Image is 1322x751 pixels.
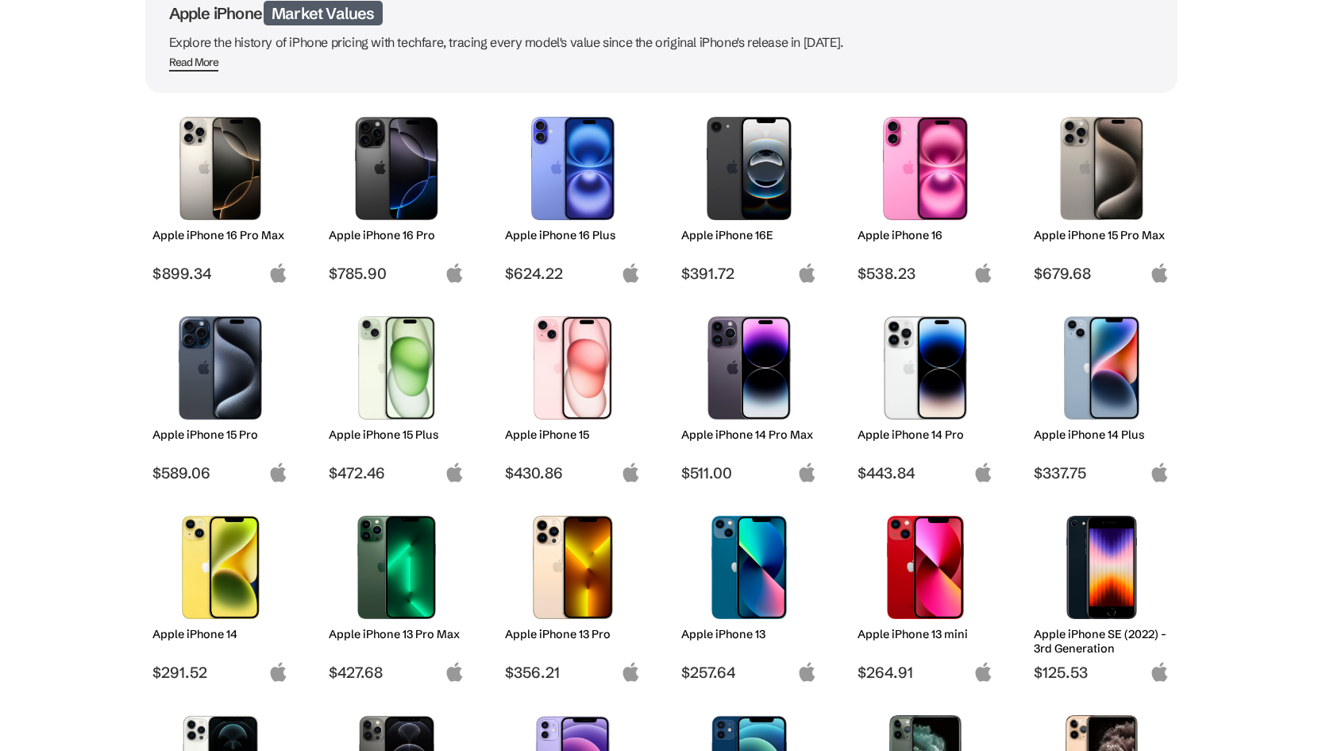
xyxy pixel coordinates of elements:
img: apple-logo [973,662,993,682]
img: apple-logo [1150,463,1170,482]
img: apple-logo [268,463,288,482]
img: apple-logo [621,463,641,482]
a: iPhone 16 Pro Apple iPhone 16 Pro $785.90 apple-logo [322,109,472,283]
span: $356.21 [505,663,641,682]
img: apple-logo [268,662,288,682]
a: iPhone 15 Pro Max Apple iPhone 15 Pro Max $679.68 apple-logo [1027,109,1177,283]
h2: Apple iPhone 14 Plus [1034,428,1170,442]
img: iPhone 15 Pro Max [1046,117,1158,220]
img: apple-logo [797,463,817,482]
span: $538.23 [858,264,993,283]
img: apple-logo [1150,662,1170,682]
h1: Apple iPhone [169,3,1154,23]
span: $589.06 [152,463,288,482]
a: iPhone 14 Pro Max Apple iPhone 14 Pro Max $511.00 apple-logo [674,308,825,482]
span: $472.46 [329,463,464,482]
img: iPhone 13 mini [869,516,981,619]
img: iPhone 14 [164,516,276,619]
span: $679.68 [1034,264,1170,283]
h2: Apple iPhone 16 [858,228,993,242]
img: iPhone 15 Plus [341,316,453,420]
span: $443.84 [858,463,993,482]
a: iPhone 13 mini Apple iPhone 13 mini $264.91 apple-logo [850,508,1001,682]
img: iPhone SE 3rd Gen [1046,516,1158,619]
img: iPhone 16 Pro Max [164,117,276,220]
h2: Apple iPhone 15 Plus [329,428,464,442]
img: apple-logo [621,263,641,283]
span: $785.90 [329,264,464,283]
span: $257.64 [681,663,817,682]
img: apple-logo [621,662,641,682]
img: iPhone 16 Plus [517,117,629,220]
h2: Apple iPhone 15 [505,428,641,442]
img: apple-logo [973,263,993,283]
a: iPhone 14 Apple iPhone 14 $291.52 apple-logo [145,508,296,682]
img: iPhone 15 Pro [164,316,276,420]
span: $624.22 [505,264,641,283]
span: $511.00 [681,463,817,482]
img: iPhone 16E [693,117,805,220]
a: iPhone 16 Apple iPhone 16 $538.23 apple-logo [850,109,1001,283]
img: apple-logo [797,662,817,682]
a: iPhone 16 Plus Apple iPhone 16 Plus $624.22 apple-logo [498,109,649,283]
img: apple-logo [268,263,288,283]
span: Read More [169,56,219,72]
h2: Apple iPhone 13 Pro [505,627,641,641]
img: iPhone 16 Pro [341,117,453,220]
a: iPhone 13 Apple iPhone 13 $257.64 apple-logo [674,508,825,682]
div: Read More [169,56,219,69]
h2: Apple iPhone 14 [152,627,288,641]
h2: Apple iPhone 13 Pro Max [329,627,464,641]
span: $125.53 [1034,663,1170,682]
h2: Apple iPhone 13 [681,627,817,641]
p: Explore the history of iPhone pricing with techfare, tracing every model's value since the origin... [169,31,1154,53]
img: iPhone 16 [869,117,981,220]
img: iPhone 13 [693,516,805,619]
a: iPhone 15 Apple iPhone 15 $430.86 apple-logo [498,308,649,482]
a: iPhone 13 Pro Apple iPhone 13 Pro $356.21 apple-logo [498,508,649,682]
img: apple-logo [445,463,464,482]
h2: Apple iPhone 16E [681,228,817,242]
img: iPhone 15 [517,316,629,420]
img: iPhone 13 Pro [517,516,629,619]
a: iPhone 16E Apple iPhone 16E $391.72 apple-logo [674,109,825,283]
img: iPhone 14 Plus [1046,316,1158,420]
span: $899.34 [152,264,288,283]
a: iPhone 14 Pro Apple iPhone 14 Pro $443.84 apple-logo [850,308,1001,482]
a: iPhone 16 Pro Max Apple iPhone 16 Pro Max $899.34 apple-logo [145,109,296,283]
span: $291.52 [152,663,288,682]
a: iPhone 14 Plus Apple iPhone 14 Plus $337.75 apple-logo [1027,308,1177,482]
a: iPhone SE 3rd Gen Apple iPhone SE (2022) - 3rd Generation $125.53 apple-logo [1027,508,1177,682]
span: $427.68 [329,663,464,682]
img: apple-logo [445,662,464,682]
span: $264.91 [858,663,993,682]
img: apple-logo [1150,263,1170,283]
h2: Apple iPhone 16 Plus [505,228,641,242]
h2: Apple iPhone 13 mini [858,627,993,641]
span: $391.72 [681,264,817,283]
h2: Apple iPhone SE (2022) - 3rd Generation [1034,627,1170,656]
a: iPhone 15 Pro Apple iPhone 15 Pro $589.06 apple-logo [145,308,296,482]
img: apple-logo [973,463,993,482]
h2: Apple iPhone 15 Pro Max [1034,228,1170,242]
a: iPhone 15 Plus Apple iPhone 15 Plus $472.46 apple-logo [322,308,472,482]
img: apple-logo [445,263,464,283]
img: iPhone 13 Pro Max [341,516,453,619]
img: iPhone 14 Pro [869,316,981,420]
h2: Apple iPhone 14 Pro [858,428,993,442]
h2: Apple iPhone 15 Pro [152,428,288,442]
span: Market Values [264,1,383,25]
span: $337.75 [1034,463,1170,482]
h2: Apple iPhone 16 Pro [329,228,464,242]
h2: Apple iPhone 16 Pro Max [152,228,288,242]
img: apple-logo [797,263,817,283]
a: iPhone 13 Pro Max Apple iPhone 13 Pro Max $427.68 apple-logo [322,508,472,682]
img: iPhone 14 Pro Max [693,316,805,420]
h2: Apple iPhone 14 Pro Max [681,428,817,442]
span: $430.86 [505,463,641,482]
